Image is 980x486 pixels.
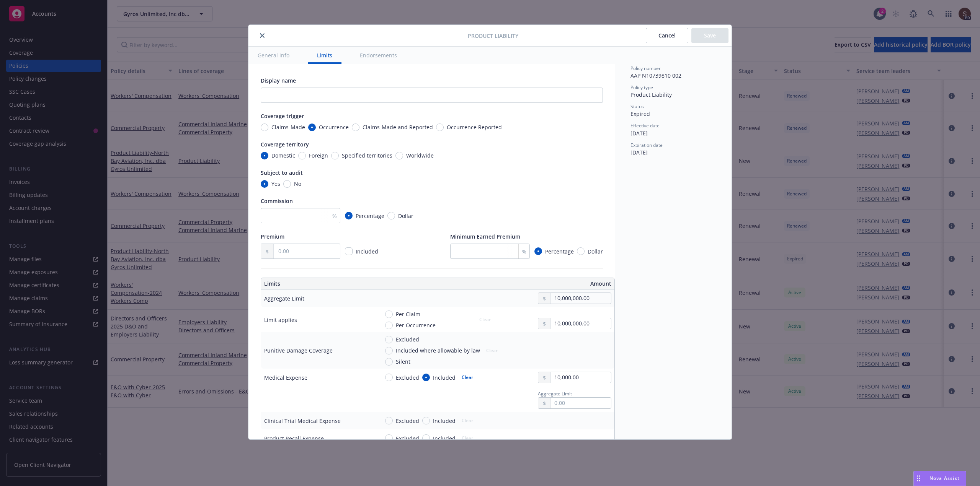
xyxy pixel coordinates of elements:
input: Yes [261,180,268,188]
span: Included where allowable by law [396,346,480,354]
span: Subject to audit [261,169,303,176]
span: Yes [271,180,280,188]
span: Specified territories [342,151,392,159]
input: Per Occurrence [385,322,393,329]
span: Premium [261,233,284,240]
span: Product Liability [630,91,672,98]
input: Silent [385,358,393,366]
span: Excluded [396,434,419,442]
input: Excluded [385,336,393,343]
input: Excluded [385,417,393,424]
th: Limits [261,278,402,289]
span: Percentage [545,247,574,255]
div: Product Recall Expense [264,434,324,442]
span: Included [433,417,456,425]
input: Included [422,434,430,442]
input: Dollar [387,212,395,219]
span: Domestic [271,151,295,159]
button: General info [248,47,299,64]
input: 0.00 [551,398,611,408]
input: No [283,180,291,188]
span: % [332,212,337,220]
span: Included [356,248,378,255]
input: 0.00 [274,244,340,258]
span: Product Liability [468,32,518,40]
span: Included [433,434,456,442]
span: No [294,180,301,188]
span: Commission [261,197,293,205]
span: Per Claim [396,310,420,318]
span: Policy number [630,65,661,72]
span: Minimum Earned Premium [450,233,520,240]
input: Included [422,374,430,381]
span: Occurrence Reported [447,123,502,131]
span: Coverage territory [261,141,309,148]
th: Amount [441,278,614,289]
span: Silent [396,358,410,366]
input: Included where allowable by law [385,347,393,354]
span: Included [433,374,456,382]
span: Policy type [630,84,653,91]
span: Occurrence [319,123,349,131]
span: Nova Assist [929,475,960,481]
span: Effective date [630,122,660,129]
input: Occurrence Reported [436,124,444,131]
span: Percentage [356,212,384,220]
span: Dollar [588,247,603,255]
span: Worldwide [406,151,434,159]
button: Limits [308,47,341,64]
button: Cancel [646,28,688,43]
input: Claims-Made and Reported [352,124,359,131]
div: Drag to move [914,471,923,486]
input: Domestic [261,152,268,159]
div: Clinical Trial Medical Expense [264,417,341,425]
span: Per Occurrence [396,321,436,329]
input: 0.00 [551,318,611,329]
span: Foreign [309,151,328,159]
input: Foreign [298,152,306,159]
span: Dollar [398,212,413,220]
input: Claims-Made [261,124,268,131]
span: Claims-Made [271,123,305,131]
input: Percentage [534,247,542,255]
input: Occurrence [308,124,316,131]
span: [DATE] [630,130,648,137]
input: Excluded [385,434,393,442]
button: Nova Assist [913,471,966,486]
input: Specified territories [331,152,339,159]
input: Dollar [577,247,585,255]
span: Excluded [396,417,419,425]
button: Clear [457,372,478,383]
input: 0.00 [551,372,611,383]
span: Expired [630,110,650,117]
input: Worldwide [395,152,403,159]
span: % [522,247,526,255]
span: [DATE] [630,149,648,156]
button: Endorsements [351,47,406,64]
input: 0.00 [551,293,611,304]
div: Aggregate Limit [264,294,304,302]
div: Medical Expense [264,374,307,382]
button: close [258,31,267,40]
div: Limit applies [264,316,297,324]
span: Excluded [396,374,419,382]
span: Status [630,103,644,110]
input: Percentage [345,212,353,219]
input: Excluded [385,374,393,381]
input: Per Claim [385,310,393,318]
span: Expiration date [630,142,663,148]
input: Included [422,417,430,424]
span: AAP N10739810 002 [630,72,681,79]
span: Claims-Made and Reported [363,123,433,131]
span: Coverage trigger [261,112,304,120]
span: Excluded [396,335,419,343]
span: Aggregate Limit [538,390,572,397]
div: Punitive Damage Coverage [264,346,333,354]
span: Display name [261,77,296,84]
